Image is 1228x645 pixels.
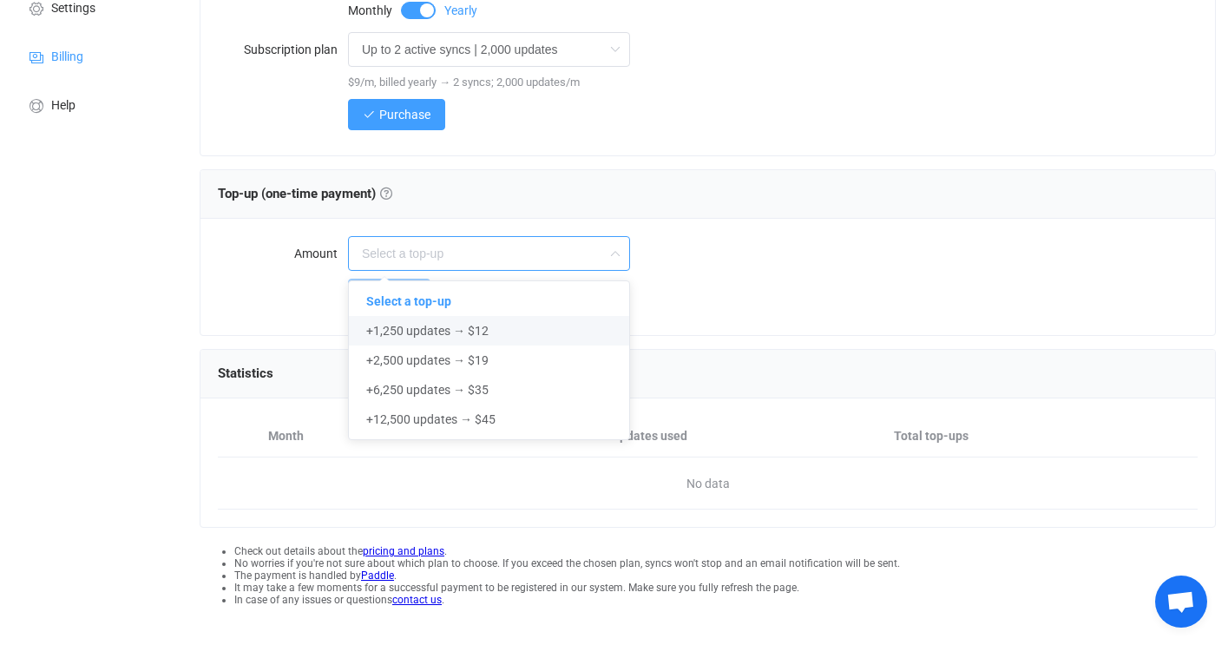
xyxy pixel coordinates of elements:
[218,186,392,201] span: Top-up (one-time payment)
[9,31,182,80] a: Billing
[463,457,953,510] span: No data
[234,594,1216,606] li: In case of any issues or questions .
[51,2,95,16] span: Settings
[9,80,182,128] a: Help
[363,545,444,557] a: pricing and plans
[51,99,76,113] span: Help
[218,32,348,67] label: Subscription plan
[234,545,1216,557] li: Check out details about the .
[218,236,348,271] label: Amount
[234,569,1216,582] li: The payment is handled by .
[366,412,496,426] span: +12,500 updates → $45
[51,50,83,64] span: Billing
[366,324,489,338] span: +1,250 updates → $12
[348,76,580,89] span: $9/m, billed yearly → 2 syncs; 2,000 updates/m
[366,383,489,397] span: +6,250 updates → $35
[259,426,573,446] div: Month
[348,99,445,130] button: Purchase
[348,4,392,16] span: Monthly
[234,582,1216,594] li: It may take a few moments for a successful payment to be registered in our system. Make sure you ...
[361,569,394,582] a: Paddle
[1155,576,1207,628] a: Open chat
[234,557,1216,569] li: No worries if you're not sure about which plan to choose. If you exceed the chosen plan, syncs wo...
[379,108,430,122] span: Purchase
[885,426,1198,446] div: Total top-ups
[348,236,630,271] input: Select a top-up
[392,594,442,606] a: contact us
[366,353,489,367] span: +2,500 updates → $19
[366,294,451,308] span: Select a top-up
[444,4,477,16] span: Yearly
[348,32,630,67] input: Select a plan
[218,365,273,381] span: Statistics
[573,426,885,446] div: Total updates used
